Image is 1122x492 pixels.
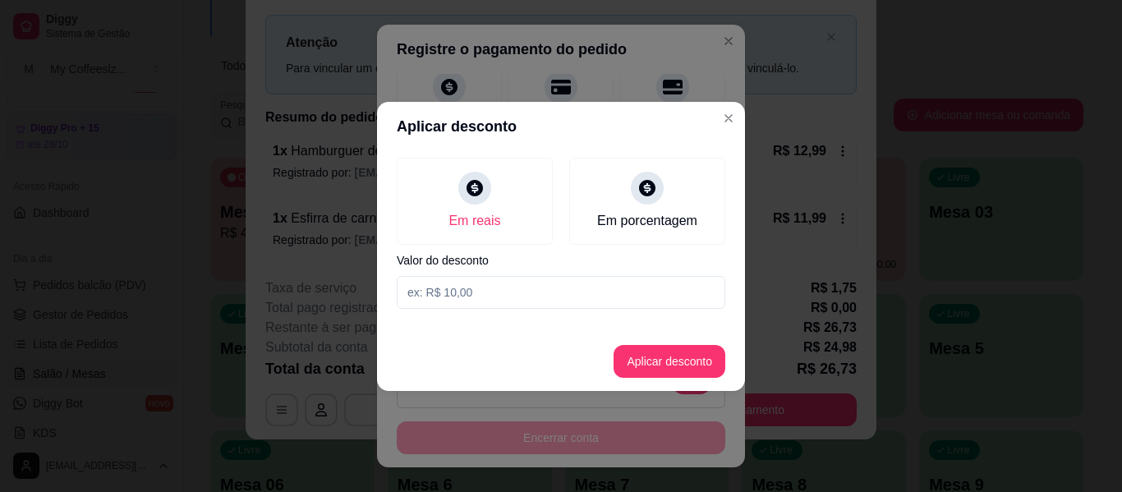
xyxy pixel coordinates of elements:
button: Close [715,105,742,131]
label: Valor do desconto [397,255,725,266]
input: Valor do desconto [397,276,725,309]
header: Aplicar desconto [377,102,745,151]
button: Aplicar desconto [614,345,725,378]
div: Em reais [448,211,500,231]
div: Em porcentagem [597,211,697,231]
